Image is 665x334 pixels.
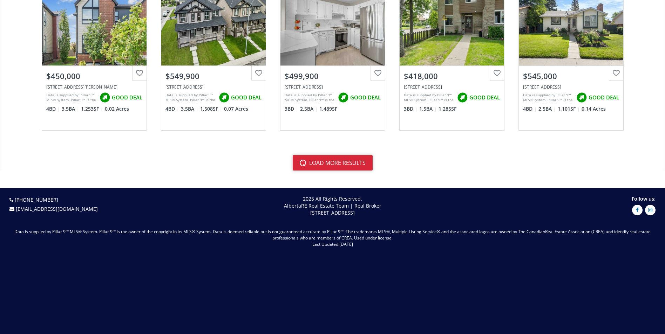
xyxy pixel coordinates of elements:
div: Data is supplied by Pillar 9™ MLS® System. Pillar 9™ is the owner of the copyright in its MLS® Sy... [165,92,215,103]
div: 3316 60 Street NE, Calgary, AB T1Y 3S9 [523,84,619,90]
span: GOOD DEAL [469,94,500,101]
span: 1,489 SF [319,105,337,112]
span: GOOD DEAL [350,94,381,101]
span: Data is supplied by Pillar 9™ MLS® System. Pillar 9™ is the owner of the copyright in its MLS® Sy... [14,229,545,235]
div: Data is supplied by Pillar 9™ MLS® System. Pillar 9™ is the owner of the copyright in its MLS® Sy... [46,92,96,103]
span: 1.5 BA [419,105,437,112]
p: Last Updated: [7,241,658,248]
span: 4 BD [46,105,60,112]
div: View Photos & Details [307,18,358,25]
div: View Photos & Details [188,18,239,25]
span: 4 BD [523,105,537,112]
span: GOOD DEAL [589,94,619,101]
span: 2.5 BA [538,105,556,112]
div: 210 86 Avenue SE #23, Calgary, AB T2H 1N6 [404,84,500,90]
div: $499,900 [285,71,381,82]
span: 1,101 SF [558,105,580,112]
a: [PHONE_NUMBER] [15,196,58,203]
img: rating icon [217,91,231,105]
a: [EMAIL_ADDRESS][DOMAIN_NAME] [16,206,98,212]
div: View Photos & Details [69,18,120,25]
span: 3 BD [404,105,418,112]
span: [STREET_ADDRESS] [310,209,355,216]
span: 3.5 BA [62,105,79,112]
div: Data is supplied by Pillar 9™ MLS® System. Pillar 9™ is the owner of the copyright in its MLS® Sy... [523,92,573,103]
img: rating icon [98,91,112,105]
div: $450,000 [46,71,142,82]
span: 1,508 SF [200,105,222,112]
div: Data is supplied by Pillar 9™ MLS® System. Pillar 9™ is the owner of the copyright in its MLS® Sy... [404,92,454,103]
span: 3.5 BA [181,105,198,112]
div: View Photos & Details [546,18,596,25]
span: 1,285 SF [439,105,456,112]
img: rating icon [455,91,469,105]
div: $549,900 [165,71,262,82]
span: 3 BD [285,105,298,112]
span: GOOD DEAL [231,94,262,101]
span: 2.5 BA [300,105,318,112]
span: 1,253 SF [81,105,103,112]
p: 2025 All Rights Reserved. AlbertaRE Real Estate Team | Real Broker [172,195,493,216]
div: $418,000 [404,71,500,82]
div: Data is supplied by Pillar 9™ MLS® System. Pillar 9™ is the owner of the copyright in its MLS® Sy... [285,92,334,103]
div: 204 Sage Meadows Gardens NW, Calgary, AB T3P 1K2 [46,84,142,90]
span: 0.02 Acres [105,105,129,112]
img: rating icon [336,91,350,105]
div: $545,000 [523,71,619,82]
div: 311 Citadel Terrace NW, Calgary, AB T3G 3X3 [285,84,381,90]
span: 4 BD [165,105,179,112]
button: load more results [293,155,373,171]
span: Real Estate Association (CREA) and identify real estate professionals who are members of CREA. Us... [272,229,651,241]
img: rating icon [575,91,589,105]
span: [DATE] [339,241,353,247]
div: 56 Skyview Ranch Lane NE, Calgary, AB T3N 0K5 [165,84,262,90]
div: View Photos & Details [427,18,477,25]
span: 0.14 Acres [582,105,606,112]
span: Follow us: [632,195,656,202]
span: GOOD DEAL [112,94,142,101]
span: 0.07 Acres [224,105,248,112]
